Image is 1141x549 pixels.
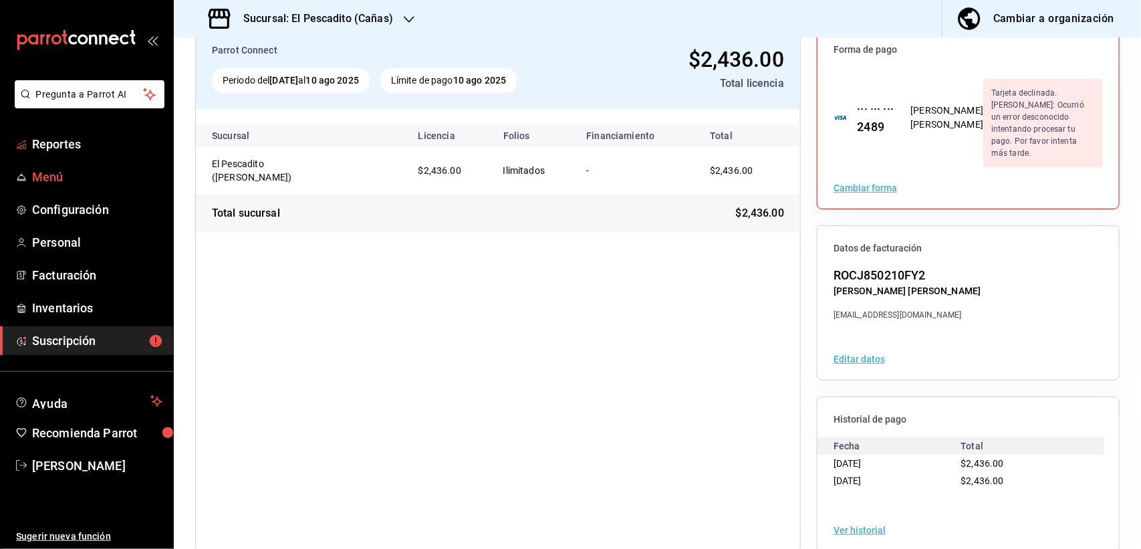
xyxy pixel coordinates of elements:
div: El Pescadito (Cañas) [212,157,346,184]
strong: 10 ago 2025 [453,75,506,86]
span: Forma de pago [834,43,1103,56]
span: Menú [32,168,162,186]
div: Total sucursal [212,205,280,221]
h3: Sucursal: El Pescadito (Cañas) [233,11,393,27]
span: Inventarios [32,299,162,317]
span: $2,436.00 [961,475,1004,486]
span: Suscripción [32,332,162,350]
div: Sucursal [212,130,285,141]
span: Historial de pago [834,413,1103,426]
span: Sugerir nueva función [16,530,162,544]
span: Datos de facturación [834,242,1103,255]
a: Pregunta a Parrot AI [9,97,164,111]
th: Licencia [408,125,493,146]
th: Total [694,125,800,146]
strong: 10 ago 2025 [306,75,359,86]
div: ROCJ850210FY2 [834,266,981,284]
span: $2,436.00 [961,458,1004,469]
span: $2,436.00 [688,47,784,72]
span: $2,436.00 [736,205,784,221]
span: $2,436.00 [710,165,753,176]
button: Editar datos [834,354,885,364]
div: Cambiar a organización [993,9,1114,28]
div: El Pescadito ([PERSON_NAME]) [212,157,346,184]
span: Ayuda [32,393,145,409]
div: ··· ··· ··· 2489 [847,100,895,136]
div: [EMAIL_ADDRESS][DOMAIN_NAME] [834,309,981,321]
div: Total licencia [608,76,784,92]
button: Ver historial [834,526,886,535]
span: Reportes [32,135,162,153]
span: [PERSON_NAME] [32,457,162,475]
th: Financiamiento [576,125,694,146]
button: open_drawer_menu [147,35,158,45]
td: - [576,146,694,195]
button: Pregunta a Parrot AI [15,80,164,108]
th: Folios [493,125,576,146]
span: Recomienda Parrot [32,424,162,442]
div: Total [961,437,1089,455]
div: Fecha [834,437,961,455]
span: $2,436.00 [418,165,461,176]
span: Configuración [32,201,162,219]
div: [DATE] [834,472,961,489]
button: Cambiar forma [834,183,897,193]
div: Límite de pago [380,68,517,93]
div: [PERSON_NAME] [PERSON_NAME] [911,104,984,132]
div: Periodo del al [212,68,370,93]
span: Personal [32,233,162,251]
div: [PERSON_NAME] [PERSON_NAME] [834,284,981,298]
span: Pregunta a Parrot AI [36,88,144,102]
span: Facturación [32,266,162,284]
strong: [DATE] [269,75,298,86]
div: [DATE] [834,455,961,472]
div: Tarjeta declinada. [PERSON_NAME]: Ocurrió un error desconocido intentando procesar tu pago. Por f... [983,79,1103,167]
td: Ilimitados [493,146,576,195]
div: Parrot Connect [212,43,598,58]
